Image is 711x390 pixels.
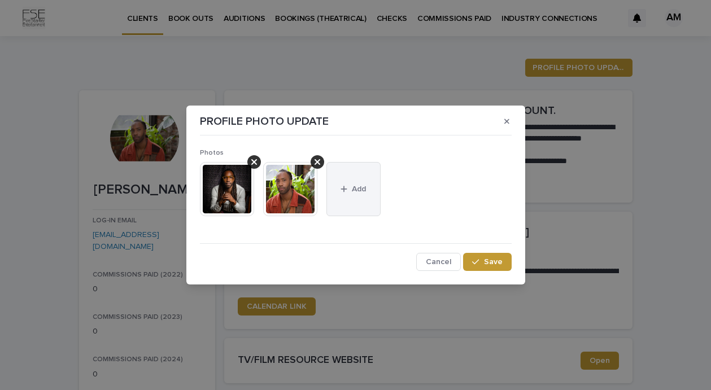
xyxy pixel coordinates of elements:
button: Save [463,253,511,271]
button: Add [326,162,381,216]
button: Cancel [416,253,461,271]
p: PROFILE PHOTO UPDATE [200,115,329,128]
span: Add [352,185,366,193]
span: Save [484,258,503,266]
span: Cancel [426,258,451,266]
span: Photos [200,150,224,156]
